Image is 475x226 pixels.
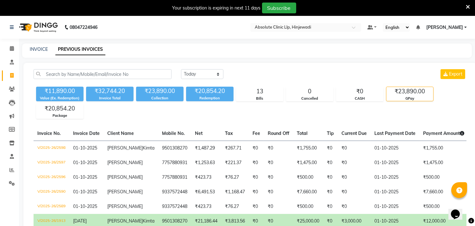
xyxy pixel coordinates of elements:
[36,87,84,96] div: ₹11,890.00
[158,156,191,170] td: 7757880931
[16,18,59,36] img: logo
[195,130,203,136] span: Net
[293,141,323,156] td: ₹1,755.00
[107,160,143,165] span: [PERSON_NAME]
[264,141,293,156] td: ₹0
[36,96,84,101] div: Value (Ex. Redemption)
[136,87,184,96] div: ₹23,890.00
[371,185,419,199] td: 01-10-2025
[268,130,289,136] span: Round Off
[293,199,323,214] td: ₹500.00
[34,69,172,79] input: Search by Name/Mobile/Email/Invoice No
[323,185,338,199] td: ₹0
[107,130,134,136] span: Client Name
[286,87,333,96] div: 0
[225,130,233,136] span: Tax
[30,46,48,52] a: INVOICE
[36,104,83,113] div: ₹20,854.20
[264,156,293,170] td: ₹0
[162,130,185,136] span: Mobile No.
[338,170,371,185] td: ₹0
[323,199,338,214] td: ₹0
[107,203,143,209] span: [PERSON_NAME]
[107,145,143,151] span: [PERSON_NAME]
[73,130,100,136] span: Invoice Date
[264,170,293,185] td: ₹0
[293,185,323,199] td: ₹7,660.00
[236,96,283,101] div: Bills
[249,199,264,214] td: ₹0
[253,130,260,136] span: Fee
[249,141,264,156] td: ₹0
[37,130,61,136] span: Invoice No.
[191,185,221,199] td: ₹6,491.53
[323,170,338,185] td: ₹0
[338,199,371,214] td: ₹0
[158,185,191,199] td: 9337572448
[293,156,323,170] td: ₹1,475.00
[336,87,383,96] div: ₹0
[70,18,97,36] b: 08047224946
[386,87,433,96] div: ₹23,890.00
[34,199,69,214] td: V/2025-26/2589
[221,141,249,156] td: ₹267.71
[419,185,468,199] td: ₹7,660.00
[191,170,221,185] td: ₹423.73
[286,96,333,101] div: Cancelled
[374,130,416,136] span: Last Payment Date
[158,141,191,156] td: 9501308270
[34,156,69,170] td: V/2025-26/2597
[371,156,419,170] td: 01-10-2025
[107,174,143,180] span: [PERSON_NAME]
[34,185,69,199] td: V/2025-26/2590
[34,170,69,185] td: V/2025-26/2596
[426,24,463,31] span: [PERSON_NAME]
[191,141,221,156] td: ₹1,487.29
[249,185,264,199] td: ₹0
[158,170,191,185] td: 7757880931
[186,96,234,101] div: Redemption
[448,201,469,220] iframe: chat widget
[419,156,468,170] td: ₹1,475.00
[386,96,433,101] div: GPay
[264,199,293,214] td: ₹0
[327,130,334,136] span: Tip
[107,218,143,224] span: [PERSON_NAME]
[107,189,143,195] span: [PERSON_NAME]
[55,44,105,55] a: PREVIOUS INVOICES
[449,71,462,77] span: Export
[143,218,154,224] span: Kimta
[86,96,134,101] div: Invoice Total
[262,3,296,13] button: Subscribe
[419,141,468,156] td: ₹1,755.00
[323,141,338,156] td: ₹0
[419,199,468,214] td: ₹500.00
[371,141,419,156] td: 01-10-2025
[236,87,283,96] div: 13
[338,141,371,156] td: ₹0
[336,96,383,101] div: CASH
[73,218,87,224] span: [DATE]
[441,69,465,79] button: Export
[36,113,83,118] div: Package
[136,96,184,101] div: Collection
[221,199,249,214] td: ₹76.27
[221,156,249,170] td: ₹221.37
[73,203,97,209] span: 01-10-2025
[338,156,371,170] td: ₹0
[158,199,191,214] td: 9337572448
[73,145,97,151] span: 01-10-2025
[371,199,419,214] td: 01-10-2025
[249,156,264,170] td: ₹0
[86,87,134,96] div: ₹32,744.20
[323,156,338,170] td: ₹0
[297,130,308,136] span: Total
[73,160,97,165] span: 01-10-2025
[191,199,221,214] td: ₹423.73
[293,170,323,185] td: ₹500.00
[423,130,464,136] span: Payment Amount
[221,170,249,185] td: ₹76.27
[143,145,154,151] span: Kimta
[419,170,468,185] td: ₹500.00
[221,185,249,199] td: ₹1,168.47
